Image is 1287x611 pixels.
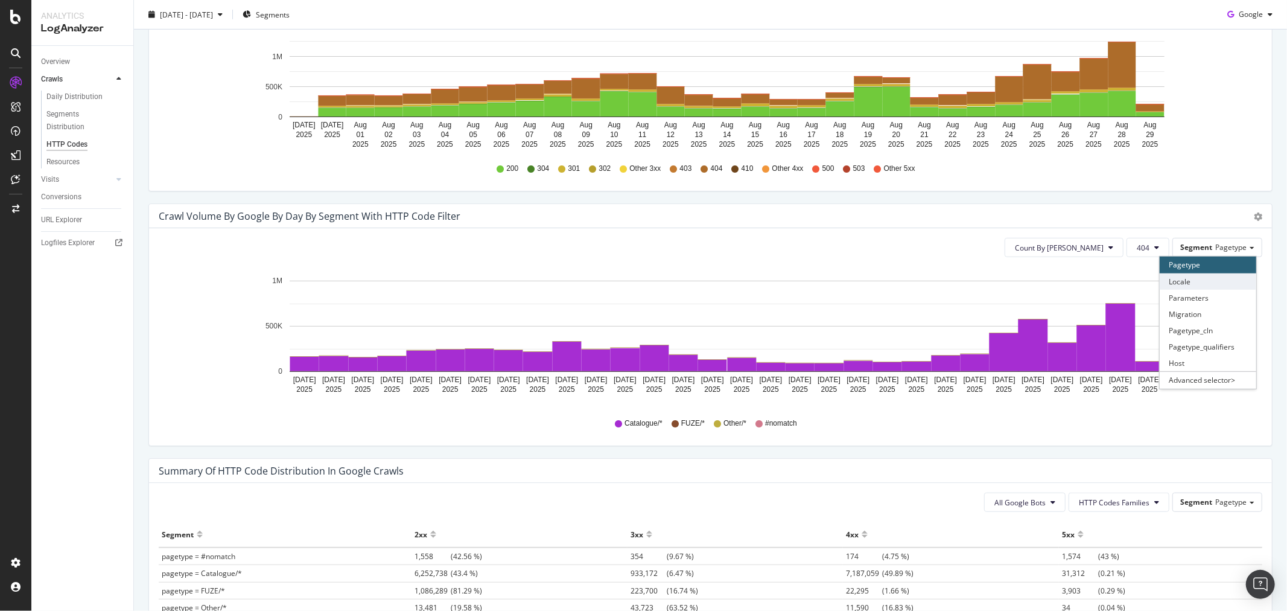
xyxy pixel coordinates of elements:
[638,130,647,139] text: 11
[631,551,667,561] span: 354
[1109,376,1132,384] text: [DATE]
[1058,140,1074,149] text: 2025
[326,385,342,394] text: 2025
[46,138,87,151] div: HTTP Codes
[833,121,846,129] text: Aug
[266,22,282,31] text: 1.5M
[272,277,282,286] text: 1M
[964,376,987,384] text: [DATE]
[1087,121,1100,129] text: Aug
[415,551,482,561] span: (42.56 %)
[876,376,899,384] text: [DATE]
[415,525,427,544] div: 2xx
[993,376,1015,384] text: [DATE]
[846,586,882,596] span: 22,295
[846,551,909,561] span: (4.75 %)
[1090,130,1098,139] text: 27
[808,130,816,139] text: 17
[879,385,895,394] text: 2025
[636,121,649,129] text: Aug
[631,586,698,596] span: (16.74 %)
[599,164,611,174] span: 302
[159,12,1252,152] div: A chart.
[469,130,478,139] text: 05
[892,130,901,139] text: 20
[1215,497,1247,507] span: Pagetype
[949,130,957,139] text: 22
[555,376,578,384] text: [DATE]
[977,130,985,139] text: 23
[144,5,227,24] button: [DATE] - [DATE]
[973,140,989,149] text: 2025
[1051,376,1074,384] text: [DATE]
[559,385,575,394] text: 2025
[1138,376,1161,384] text: [DATE]
[846,586,909,596] span: (1.66 %)
[442,385,459,394] text: 2025
[846,551,882,561] span: 174
[1083,385,1099,394] text: 2025
[1069,493,1169,512] button: HTTP Codes Families
[1003,121,1015,129] text: Aug
[162,551,235,561] span: pagetype = #nomatch
[1062,551,1119,561] span: (43 %)
[1160,322,1256,339] div: Pagetype_cln
[846,525,859,544] div: 4xx
[663,140,679,149] text: 2025
[568,164,580,174] span: 301
[734,385,750,394] text: 2025
[775,140,792,149] text: 2025
[1029,140,1046,149] text: 2025
[806,121,818,129] text: Aug
[159,267,1252,407] div: A chart.
[265,322,282,331] text: 500K
[521,140,538,149] text: 2025
[413,385,429,394] text: 2025
[1080,376,1103,384] text: [DATE]
[864,130,872,139] text: 19
[1160,290,1256,306] div: Parameters
[46,156,125,168] a: Resources
[631,568,667,578] span: 933,172
[772,164,804,174] span: Other 4xx
[996,385,1012,394] text: 2025
[909,385,925,394] text: 2025
[693,121,705,129] text: Aug
[41,214,125,226] a: URL Explorer
[1143,121,1156,129] text: Aug
[946,121,959,129] text: Aug
[1033,130,1041,139] text: 25
[410,121,423,129] text: Aug
[46,138,125,151] a: HTTP Codes
[1215,242,1247,252] span: Pagetype
[354,121,367,129] text: Aug
[384,130,393,139] text: 02
[667,130,675,139] text: 12
[672,376,695,384] text: [DATE]
[614,376,637,384] text: [DATE]
[439,121,451,129] text: Aug
[355,385,371,394] text: 2025
[742,164,754,174] span: 410
[624,418,663,429] span: Catalogue/*
[921,130,929,139] text: 21
[41,73,63,86] div: Crawls
[413,130,421,139] text: 03
[821,385,837,394] text: 2025
[238,5,294,24] button: Segments
[711,164,723,174] span: 404
[1079,497,1149,508] span: HTTP Codes Families
[526,376,549,384] text: [DATE]
[1061,130,1070,139] text: 26
[1015,243,1104,253] span: Count By Day
[41,191,81,203] div: Conversions
[884,164,915,174] span: Other 5xx
[945,140,961,149] text: 2025
[471,385,488,394] text: 2025
[850,385,866,394] text: 2025
[321,121,344,129] text: [DATE]
[523,121,536,129] text: Aug
[41,10,124,22] div: Analytics
[751,130,760,139] text: 15
[1146,130,1154,139] text: 29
